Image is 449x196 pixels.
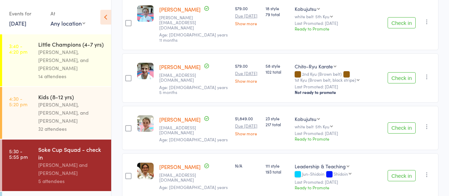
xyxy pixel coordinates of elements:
div: Ready to Promote [295,26,382,32]
div: At [51,8,85,19]
div: N/A [235,163,260,169]
small: Last Promoted: [DATE] [295,21,382,26]
div: Events for [9,8,43,19]
span: Age: [DEMOGRAPHIC_DATA] years 5 months [159,84,228,95]
div: 5th Kyu [315,124,329,129]
img: image1622181783.png [137,5,154,22]
a: [DATE] [9,19,26,27]
div: 14 attendees [38,72,105,80]
div: Leadership & Teaching [295,163,346,170]
div: Soke Cup Squad - check in [38,146,105,161]
div: $79.00 [235,5,260,26]
small: Due [DATE] [235,13,260,18]
div: 32 attendees [38,125,105,133]
div: 5th Kyu [315,14,329,19]
button: Check in [388,122,416,134]
a: 3:40 -4:20 pmLittle Champions (4-7 yrs)[PERSON_NAME], [PERSON_NAME], and [PERSON_NAME]14 attendees [2,34,111,86]
img: image1622186601.png [137,115,154,132]
small: Last Promoted: [DATE] [295,84,382,89]
span: 102 total [266,69,289,75]
a: [PERSON_NAME] [159,6,201,13]
div: Kobujutsu [295,5,316,12]
a: [PERSON_NAME] [159,163,201,170]
a: Show more [235,131,260,136]
small: john@amberwerchon.com.au [159,15,229,30]
time: 3:40 - 4:20 pm [9,43,27,54]
span: 193 total [266,169,289,175]
a: 5:30 -5:55 pmSoke Cup Squad - check in[PERSON_NAME] and [PERSON_NAME]5 attendees [2,140,111,191]
span: 58 style [266,63,289,69]
div: [PERSON_NAME], [PERSON_NAME], and [PERSON_NAME] [38,101,105,125]
div: 1st Kyu (Brown belt, black stripe) [295,77,356,82]
div: Shidoin [334,171,348,176]
button: Check in [388,72,416,83]
a: [PERSON_NAME] [159,116,201,123]
div: Jun-Shidoin [295,171,382,177]
div: $1,849.00 [235,115,260,136]
time: 4:30 - 5:20 pm [9,96,27,107]
small: heidihosking33@gmail.com [159,73,229,83]
span: 79 total [266,11,289,17]
small: Due [DATE] [235,123,260,128]
div: white belt [295,14,382,19]
span: Age: [DEMOGRAPHIC_DATA] years [159,184,228,190]
span: 111 style [266,163,289,169]
span: 18 style [266,5,289,11]
small: samiphillips05@gmail.com [159,173,229,183]
a: Show more [235,79,260,83]
div: [PERSON_NAME], [PERSON_NAME], and [PERSON_NAME] [38,48,105,72]
div: Ready to Promote [295,136,382,142]
div: 5 attendees [38,177,105,185]
div: [PERSON_NAME] and [PERSON_NAME] [38,161,105,177]
button: Check in [388,17,416,28]
small: Due [DATE] [235,71,260,76]
span: Age: [DEMOGRAPHIC_DATA] years [159,136,228,142]
div: Chito-Ryu Karate [295,63,333,70]
small: Last Promoted: [DATE] [295,131,382,136]
time: 5:30 - 5:55 pm [9,148,28,160]
div: 2nd Kyu (Brown belt) [295,72,382,82]
small: jacqui@lippey.com [159,125,229,135]
div: $79.00 [235,63,260,83]
div: Ready to Promote [295,184,382,190]
span: 217 total [266,121,289,127]
a: Show more [235,21,260,26]
a: [PERSON_NAME] [159,63,201,70]
div: Not ready to promote [295,89,382,95]
a: 4:30 -5:20 pmKids (8-12 yrs)[PERSON_NAME], [PERSON_NAME], and [PERSON_NAME]32 attendees [2,87,111,139]
small: Last Promoted: [DATE] [295,180,382,184]
div: Little Champions (4-7 yrs) [38,40,105,48]
div: Kids (8-12 yrs) [38,93,105,101]
div: Any location [51,19,85,27]
img: image1624347095.png [137,63,154,79]
div: white belt [295,124,382,129]
button: Check in [388,170,416,181]
img: image1622092409.png [137,163,154,179]
span: 23 style [266,115,289,121]
div: Kobujutsu [295,115,316,122]
span: Age: [DEMOGRAPHIC_DATA] years 11 months [159,32,228,42]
